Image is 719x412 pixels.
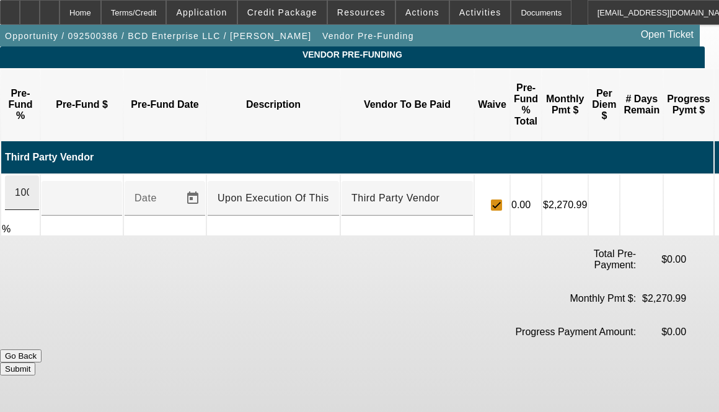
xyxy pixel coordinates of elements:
p: Progress Payment Amount: [512,327,636,338]
button: Credit Package [238,1,327,24]
p: $0.00 [638,327,686,338]
button: Resources [328,1,395,24]
p: $2,270.99 [543,199,587,211]
span: Resources [337,7,386,17]
p: Pre-Fund % Total [514,82,538,127]
span: Activities [459,7,501,17]
p: Vendor To Be Paid [344,99,470,110]
p: Waive [478,99,506,110]
p: Pre-Fund % [4,88,37,121]
p: Monthly Pmt $: [512,293,636,304]
mat-label: Date [135,193,157,203]
button: Actions [396,1,449,24]
p: $2,270.99 [638,293,686,304]
p: Pre-Fund Date [127,99,203,110]
p: 0.00 [511,199,540,211]
p: Pre-Fund $ [44,99,120,110]
span: Vendor Pre-Funding [9,50,695,59]
input: Account [351,191,463,206]
a: Open Ticket [636,24,699,45]
span: Application [176,7,227,17]
p: $0.00 [638,254,686,265]
button: Activities [450,1,511,24]
button: Application [167,1,236,24]
button: Vendor Pre-Funding [319,25,417,47]
span: Opportunity / 092500386 / BCD Enterprise LLC / [PERSON_NAME] [5,31,311,41]
p: # Days Remain [624,94,659,116]
p: Total Pre-Payment: [591,248,636,271]
button: Open calendar [180,186,205,211]
p: Monthly Pmt $ [545,94,584,116]
span: Vendor Pre-Funding [322,31,414,41]
span: Actions [405,7,439,17]
p: Per Diem $ [592,88,616,121]
span: % [2,224,11,234]
p: Description [210,99,337,110]
span: Credit Package [247,7,317,17]
p: Third Party Vendor [5,152,713,163]
p: Progress Pymt $ [667,94,710,116]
